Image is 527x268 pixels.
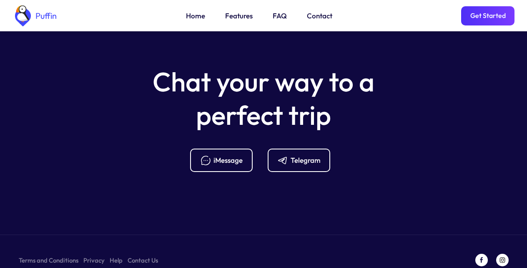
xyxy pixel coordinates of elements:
[225,10,253,21] a: Features
[190,149,259,172] a: iMessage
[273,10,287,21] a: FAQ
[19,255,78,265] a: Terms and Conditions
[186,10,205,21] a: Home
[291,156,321,165] div: Telegram
[110,255,123,265] a: Help
[461,6,514,25] a: Get Started
[307,10,332,21] a: Contact
[13,5,57,26] a: home
[213,156,243,165] div: iMessage
[33,12,57,20] div: Puffin
[138,65,389,132] h5: Chat your way to a perfect trip
[268,149,337,172] a: Telegram
[128,255,158,265] a: Contact Us
[83,255,105,265] a: Privacy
